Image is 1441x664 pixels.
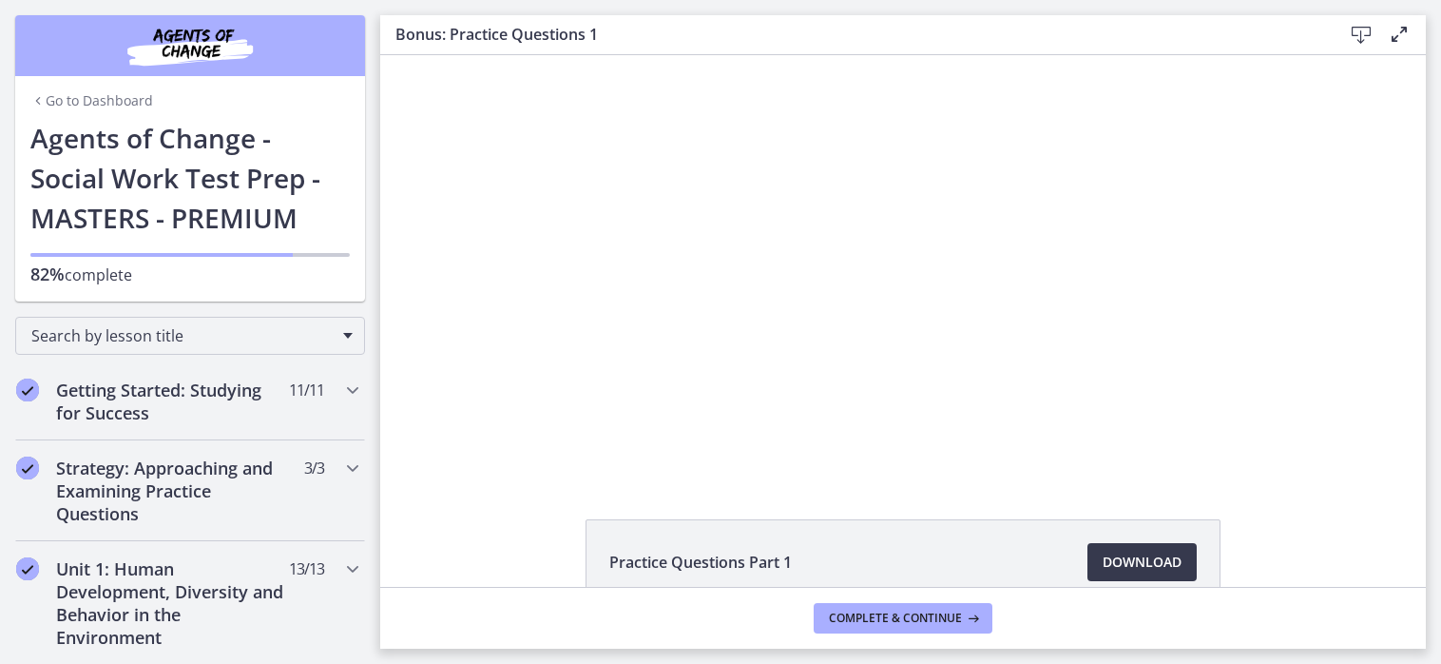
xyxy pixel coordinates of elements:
[395,23,1312,46] h3: Bonus: Practice Questions 1
[30,263,350,286] p: complete
[289,557,324,580] span: 13 / 13
[30,91,153,110] a: Go to Dashboard
[15,317,365,355] div: Search by lesson title
[16,379,39,401] i: Completed
[380,55,1426,476] iframe: Video Lesson
[1103,551,1182,574] span: Download
[1087,543,1197,581] a: Download
[609,551,792,574] span: Practice Questions Part 1
[56,457,288,525] h2: Strategy: Approaching and Examining Practice Questions
[30,118,350,238] h1: Agents of Change - Social Work Test Prep - MASTERS - PREMIUM
[304,457,324,479] span: 3 / 3
[76,23,304,68] img: Agents of Change
[31,325,334,346] span: Search by lesson title
[56,379,288,424] h2: Getting Started: Studying for Success
[829,611,962,626] span: Complete & continue
[16,457,39,479] i: Completed
[30,263,65,285] span: 82%
[289,379,324,401] span: 11 / 11
[814,603,992,634] button: Complete & continue
[16,557,39,580] i: Completed
[56,557,288,649] h2: Unit 1: Human Development, Diversity and Behavior in the Environment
